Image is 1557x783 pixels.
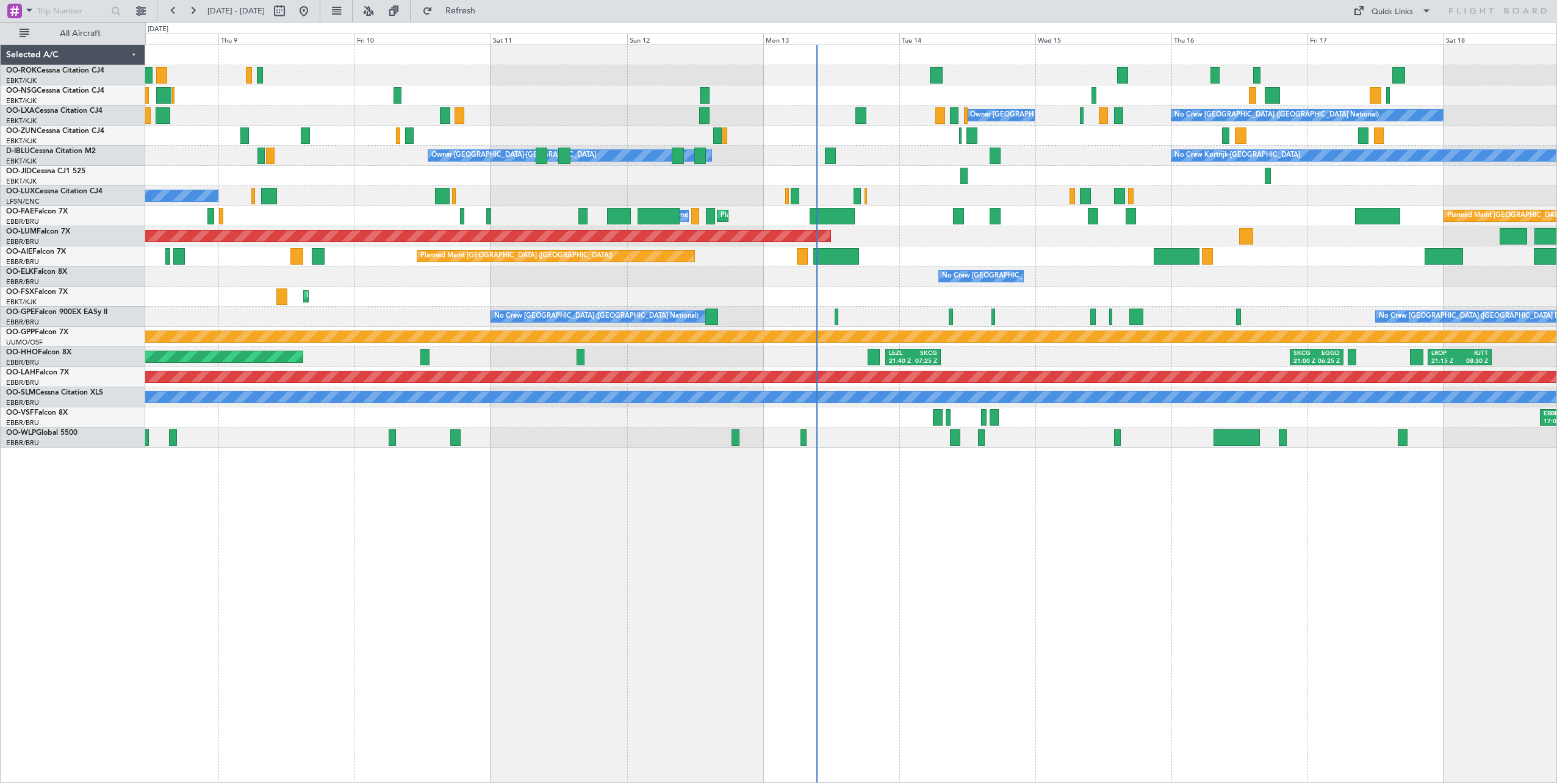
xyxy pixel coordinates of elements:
a: OO-ZUNCessna Citation CJ4 [6,127,104,135]
a: EBBR/BRU [6,438,39,448]
div: Wed 15 [1035,34,1171,45]
div: SKCG [1293,349,1317,358]
div: Fri 10 [354,34,491,45]
a: EBKT/KJK [6,76,37,85]
span: [DATE] - [DATE] [207,5,265,16]
div: 21:00 Z [1293,357,1317,366]
span: OO-GPP [6,329,35,336]
span: Refresh [435,7,486,15]
a: LFSN/ENC [6,197,40,206]
div: 06:25 Z [1317,357,1340,366]
a: UUMO/OSF [6,338,43,347]
div: Thu 16 [1171,34,1307,45]
button: Quick Links [1347,1,1437,21]
a: OO-FAEFalcon 7X [6,208,68,215]
div: [DATE] [148,24,168,35]
a: OO-JIDCessna CJ1 525 [6,168,85,175]
div: Planned Maint Kortrijk-[GEOGRAPHIC_DATA] [307,287,449,306]
a: OO-AIEFalcon 7X [6,248,66,256]
div: Fri 17 [1307,34,1444,45]
span: D-IBLU [6,148,30,155]
span: OO-LAH [6,369,35,376]
span: OO-WLP [6,429,36,437]
a: EBKT/KJK [6,157,37,166]
a: EBKT/KJK [6,137,37,146]
a: OO-LUXCessna Citation CJ4 [6,188,102,195]
a: EBBR/BRU [6,398,39,407]
a: EBBR/BRU [6,277,39,287]
span: OO-ZUN [6,127,37,135]
button: Refresh [417,1,490,21]
button: All Aircraft [13,24,132,43]
a: EBBR/BRU [6,378,39,387]
div: Quick Links [1372,6,1413,18]
a: EBKT/KJK [6,116,37,126]
span: OO-JID [6,168,32,175]
span: All Aircraft [32,29,129,38]
span: OO-HHO [6,349,38,356]
div: No Crew [GEOGRAPHIC_DATA] ([GEOGRAPHIC_DATA] National) [494,307,699,326]
a: EBBR/BRU [6,418,39,427]
div: 21:15 Z [1431,357,1460,366]
span: OO-LUM [6,228,37,235]
div: Thu 9 [218,34,354,45]
div: RJTT [1459,349,1488,358]
a: OO-GPEFalcon 900EX EASy II [6,309,107,316]
a: OO-SLMCessna Citation XLS [6,389,103,396]
div: Owner [GEOGRAPHIC_DATA]-[GEOGRAPHIC_DATA] [970,106,1135,124]
div: Planned Maint [GEOGRAPHIC_DATA] ([GEOGRAPHIC_DATA]) [420,247,613,265]
a: OO-HHOFalcon 8X [6,349,71,356]
a: OO-LXACessna Citation CJ4 [6,107,102,115]
a: OO-ELKFalcon 8X [6,268,67,276]
div: No Crew [GEOGRAPHIC_DATA] ([GEOGRAPHIC_DATA] National) [1174,106,1379,124]
div: LEZL [889,349,913,358]
span: OO-AIE [6,248,32,256]
a: OO-NSGCessna Citation CJ4 [6,87,104,95]
div: Mon 13 [763,34,899,45]
a: EBBR/BRU [6,257,39,266]
a: EBBR/BRU [6,217,39,226]
span: OO-FSX [6,288,34,296]
a: EBBR/BRU [6,358,39,367]
a: OO-VSFFalcon 8X [6,409,68,417]
div: EGGD [1317,349,1340,358]
span: OO-ELK [6,268,34,276]
div: Sat 11 [491,34,627,45]
span: OO-FAE [6,208,34,215]
span: OO-VSF [6,409,34,417]
a: OO-LUMFalcon 7X [6,228,70,235]
span: OO-LUX [6,188,35,195]
a: EBKT/KJK [6,298,37,307]
a: EBBR/BRU [6,318,39,327]
div: Tue 14 [899,34,1035,45]
span: OO-NSG [6,87,37,95]
span: OO-LXA [6,107,35,115]
span: OO-GPE [6,309,35,316]
a: OO-LAHFalcon 7X [6,369,69,376]
div: Wed 8 [82,34,218,45]
div: SKCG [913,349,938,358]
div: 08:30 Z [1459,357,1488,366]
div: 21:40 Z [889,357,913,366]
div: Planned Maint Melsbroek Air Base [721,207,827,225]
a: D-IBLUCessna Citation M2 [6,148,96,155]
div: No Crew Kortrijk-[GEOGRAPHIC_DATA] [1174,146,1300,165]
div: Sun 12 [627,34,763,45]
span: OO-SLM [6,389,35,396]
div: LROP [1431,349,1460,358]
a: OO-WLPGlobal 5500 [6,429,77,437]
a: OO-GPPFalcon 7X [6,329,68,336]
span: OO-ROK [6,67,37,74]
a: EBKT/KJK [6,96,37,105]
div: Owner [GEOGRAPHIC_DATA]-[GEOGRAPHIC_DATA] [431,146,596,165]
a: OO-ROKCessna Citation CJ4 [6,67,104,74]
input: Trip Number [37,2,107,20]
div: 07:25 Z [913,357,938,366]
a: OO-FSXFalcon 7X [6,288,68,296]
div: No Crew [GEOGRAPHIC_DATA] ([GEOGRAPHIC_DATA] National) [942,267,1146,285]
a: EBBR/BRU [6,237,39,246]
a: EBKT/KJK [6,177,37,186]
